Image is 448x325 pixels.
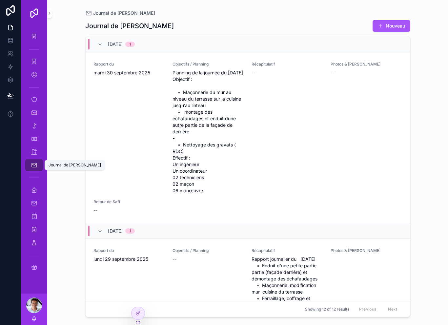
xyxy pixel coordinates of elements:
[173,69,244,194] span: Planning de la journée du [DATE] Objectif : ◦ Maçonnerie du mur au niveau du terrasse sur la cuis...
[331,69,335,76] span: --
[93,199,165,204] span: Retour de Safi
[129,228,131,234] div: 1
[252,248,323,253] span: Récapitulatif
[173,256,176,262] span: --
[252,62,323,67] span: Récapitulatif
[93,62,165,67] span: Rapport du
[93,248,165,253] span: Rapport du
[173,248,244,253] span: Objectifs / Planning
[129,42,131,47] div: 1
[93,256,165,262] span: lundi 29 septembre 2025
[21,26,47,282] div: scrollable content
[29,8,39,18] img: App logo
[331,248,402,253] span: Photos & [PERSON_NAME]
[49,162,101,168] div: Journal de [PERSON_NAME]
[85,10,155,16] a: Journal de [PERSON_NAME]
[173,62,244,67] span: Objectifs / Planning
[93,10,155,16] span: Journal de [PERSON_NAME]
[93,69,165,76] span: mardi 30 septembre 2025
[252,69,255,76] span: --
[108,228,123,234] span: [DATE]
[373,20,410,32] button: Nouveau
[331,62,402,67] span: Photos & [PERSON_NAME]
[108,41,123,48] span: [DATE]
[305,307,349,312] span: Showing 12 of 12 results
[93,207,97,214] span: --
[85,21,174,30] h1: Journal de [PERSON_NAME]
